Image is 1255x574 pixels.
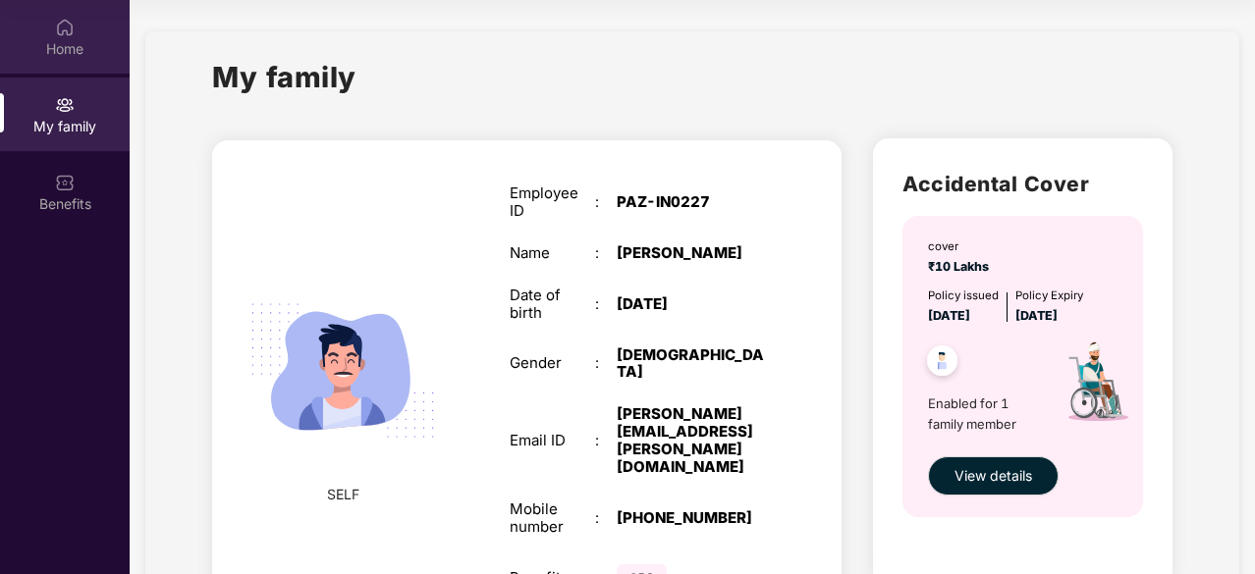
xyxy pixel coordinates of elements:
[510,244,595,262] div: Name
[928,237,995,255] div: cover
[229,257,456,484] img: svg+xml;base64,PHN2ZyB4bWxucz0iaHR0cDovL3d3dy53My5vcmcvMjAwMC9zdmciIHdpZHRoPSIyMjQiIGhlaWdodD0iMT...
[617,295,766,313] div: [DATE]
[595,193,617,211] div: :
[617,405,766,475] div: [PERSON_NAME][EMAIL_ADDRESS][PERSON_NAME][DOMAIN_NAME]
[510,287,595,322] div: Date of birth
[928,287,999,304] div: Policy issued
[327,484,359,505] span: SELF
[510,432,595,449] div: Email ID
[595,354,617,372] div: :
[595,509,617,527] div: :
[617,244,766,262] div: [PERSON_NAME]
[1041,326,1152,446] img: icon
[55,95,75,115] img: svg+xml;base64,PHN2ZyB3aWR0aD0iMjAiIGhlaWdodD0iMjAiIHZpZXdCb3g9IjAgMCAyMCAyMCIgZmlsbD0ibm9uZSIgeG...
[955,465,1032,487] span: View details
[510,184,595,220] div: Employee ID
[1015,287,1083,304] div: Policy Expiry
[617,193,766,211] div: PAZ-IN0227
[902,168,1142,200] h2: Accidental Cover
[55,18,75,37] img: svg+xml;base64,PHN2ZyBpZD0iSG9tZSIgeG1sbnM9Imh0dHA6Ly93d3cudzMub3JnLzIwMDAvc3ZnIiB3aWR0aD0iMjAiIG...
[510,354,595,372] div: Gender
[212,55,356,99] h1: My family
[918,339,966,388] img: svg+xml;base64,PHN2ZyB4bWxucz0iaHR0cDovL3d3dy53My5vcmcvMjAwMC9zdmciIHdpZHRoPSI0OC45NDMiIGhlaWdodD...
[55,173,75,192] img: svg+xml;base64,PHN2ZyBpZD0iQmVuZWZpdHMiIHhtbG5zPSJodHRwOi8vd3d3LnczLm9yZy8yMDAwL3N2ZyIgd2lkdGg9Ij...
[1015,308,1058,323] span: [DATE]
[595,244,617,262] div: :
[617,509,766,527] div: [PHONE_NUMBER]
[510,500,595,536] div: Mobile number
[595,432,617,449] div: :
[617,346,766,382] div: [DEMOGRAPHIC_DATA]
[595,295,617,313] div: :
[928,308,970,323] span: [DATE]
[928,259,995,274] span: ₹10 Lakhs
[928,456,1059,496] button: View details
[928,393,1041,434] span: Enabled for 1 family member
